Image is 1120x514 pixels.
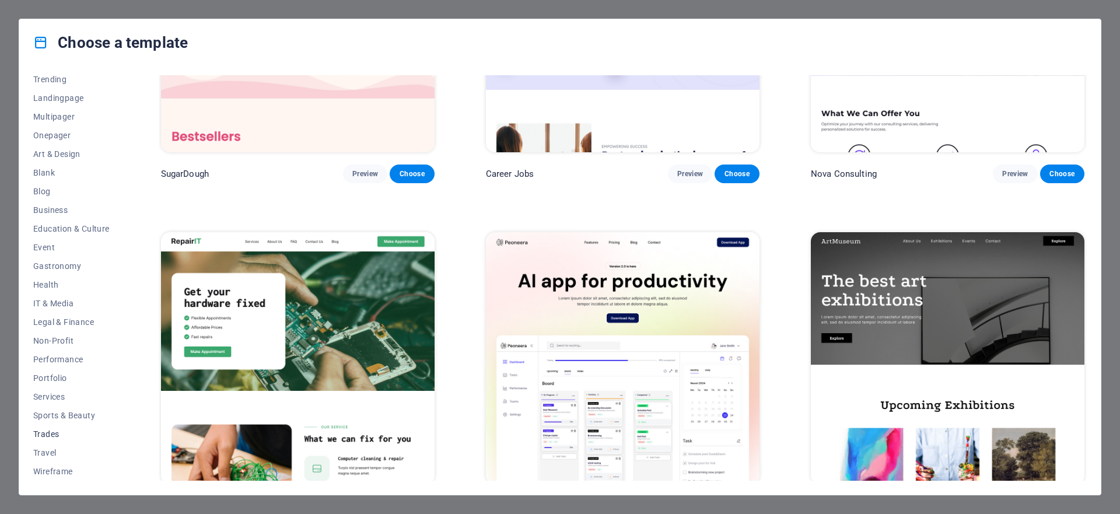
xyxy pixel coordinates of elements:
p: Nova Consulting [811,168,877,180]
span: Trending [33,75,110,84]
span: Multipager [33,112,110,121]
span: Services [33,392,110,401]
span: Preview [677,169,703,179]
span: Event [33,243,110,252]
button: Legal & Finance [33,313,110,331]
button: Choose [1040,165,1084,183]
button: Gastronomy [33,257,110,275]
span: Wireframe [33,467,110,476]
span: Landingpage [33,93,110,103]
span: Travel [33,448,110,457]
span: Non-Profit [33,336,110,345]
button: Non-Profit [33,331,110,350]
button: Event [33,238,110,257]
span: Choose [1049,169,1075,179]
button: Travel [33,443,110,462]
span: Blog [33,187,110,196]
button: IT & Media [33,294,110,313]
span: Sports & Beauty [33,411,110,420]
button: Wireframe [33,462,110,481]
img: Art Museum [811,232,1084,484]
span: Health [33,280,110,289]
button: Preview [668,165,712,183]
span: Trades [33,429,110,439]
img: Peoneera [486,232,759,484]
button: Choose [390,165,434,183]
button: Preview [993,165,1037,183]
button: Choose [715,165,759,183]
button: Trades [33,425,110,443]
button: Education & Culture [33,219,110,238]
span: Business [33,205,110,215]
button: Services [33,387,110,406]
button: Art & Design [33,145,110,163]
button: Performance [33,350,110,369]
button: Multipager [33,107,110,126]
span: Art & Design [33,149,110,159]
img: RepairIT [161,232,435,484]
button: Preview [343,165,387,183]
span: Preview [352,169,378,179]
span: Portfolio [33,373,110,383]
button: Health [33,275,110,294]
button: Portfolio [33,369,110,387]
span: Performance [33,355,110,364]
span: Blank [33,168,110,177]
span: Choose [724,169,750,179]
span: IT & Media [33,299,110,308]
button: Blank [33,163,110,182]
button: Business [33,201,110,219]
p: SugarDough [161,168,209,180]
span: Legal & Finance [33,317,110,327]
button: Sports & Beauty [33,406,110,425]
p: Career Jobs [486,168,534,180]
span: Choose [399,169,425,179]
button: Blog [33,182,110,201]
span: Onepager [33,131,110,140]
button: Landingpage [33,89,110,107]
span: Gastronomy [33,261,110,271]
span: Preview [1002,169,1028,179]
h4: Choose a template [33,33,188,52]
button: Trending [33,70,110,89]
span: Education & Culture [33,224,110,233]
button: Onepager [33,126,110,145]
